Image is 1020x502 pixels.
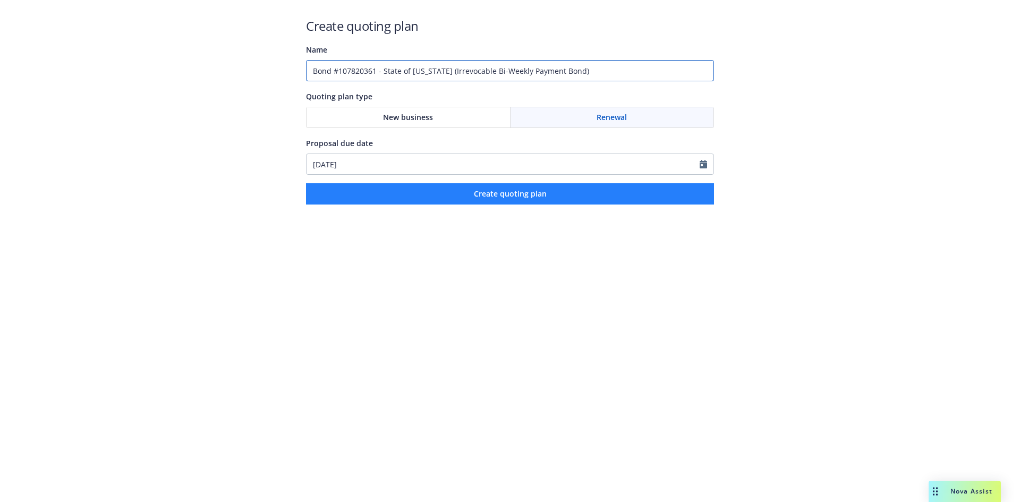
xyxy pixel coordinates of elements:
[950,487,992,496] span: Nova Assist
[306,45,327,55] span: Name
[383,112,433,123] span: New business
[929,481,942,502] div: Drag to move
[929,481,1001,502] button: Nova Assist
[307,154,700,174] input: MM/DD/YYYY
[306,60,714,81] input: Quoting plan name
[306,183,714,205] button: Create quoting plan
[474,189,547,199] span: Create quoting plan
[306,138,373,148] span: Proposal due date
[597,112,627,123] span: Renewal
[306,91,372,101] span: Quoting plan type
[306,17,714,35] h1: Create quoting plan
[700,160,707,168] svg: Calendar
